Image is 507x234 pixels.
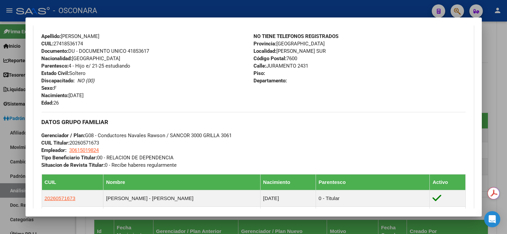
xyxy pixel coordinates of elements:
span: 7600 [253,55,297,62]
th: Activo [430,174,465,190]
strong: CUIL: [42,41,54,47]
span: 00 - RELACION DE DEPENDENCIA [42,155,174,161]
strong: Discapacitado: [42,78,75,84]
strong: Piso: [253,70,265,76]
span: 0 - Recibe haberes regularmente [42,162,177,168]
strong: Código Postal: [253,55,286,62]
span: 20260571673 [45,195,76,201]
span: F [42,85,57,91]
strong: Gerenciador / Plan: [42,132,85,139]
span: 27418536174 [42,41,83,47]
strong: Departamento: [253,78,287,84]
td: 4 - Hijo e/ 21-25 estudiando [316,206,430,223]
strong: Nacimiento: [42,92,69,99]
strong: Situacion de Revista Titular: [42,162,105,168]
strong: Provincia: [253,41,276,47]
strong: Calle: [253,63,266,69]
div: Open Intercom Messenger [484,211,500,227]
td: [PERSON_NAME] - [PERSON_NAME] [103,190,261,206]
strong: Edad: [42,100,54,106]
span: 4 - Hijo e/ 21-25 estudiando [42,63,131,69]
th: CUIL [42,174,103,190]
span: [PERSON_NAME] SUR [253,48,326,54]
span: [GEOGRAPHIC_DATA] [253,41,325,47]
td: DEL DAGO - [PERSON_NAME] [103,206,261,223]
span: 30615019824 [70,147,99,153]
span: DU - DOCUMENTO UNICO 41853617 [42,48,149,54]
th: Nombre [103,174,261,190]
span: 26 [42,100,59,106]
th: Nacimiento [260,174,316,190]
strong: Estado Civil: [42,70,70,76]
span: [DATE] [42,92,84,99]
strong: Apellido: [42,33,61,39]
strong: Documento: [42,48,68,54]
span: G08 - Conductores Navales Rawson / SANCOR 3000 GRILLA 3061 [42,132,232,139]
strong: Nacionalidad: [42,55,72,62]
strong: Localidad: [253,48,276,54]
span: [PERSON_NAME] [42,33,100,39]
strong: Empleador: [42,147,67,153]
th: Parentesco [316,174,430,190]
td: 0 - Titular [316,190,430,206]
span: JURAMENTO 2431 [253,63,308,69]
td: [DATE] [260,190,316,206]
h3: DATOS GRUPO FAMILIAR [42,118,466,126]
strong: Sexo: [42,85,54,91]
strong: Parentesco: [42,63,69,69]
td: [DATE] [260,206,316,223]
i: NO (00) [78,78,95,84]
strong: CUIL Titular: [42,140,70,146]
strong: NO TIENE TELEFONOS REGISTRADOS [253,33,338,39]
strong: Tipo Beneficiario Titular: [42,155,97,161]
span: Soltero [42,70,86,76]
span: [GEOGRAPHIC_DATA] [42,55,121,62]
span: 20260571673 [42,140,99,146]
